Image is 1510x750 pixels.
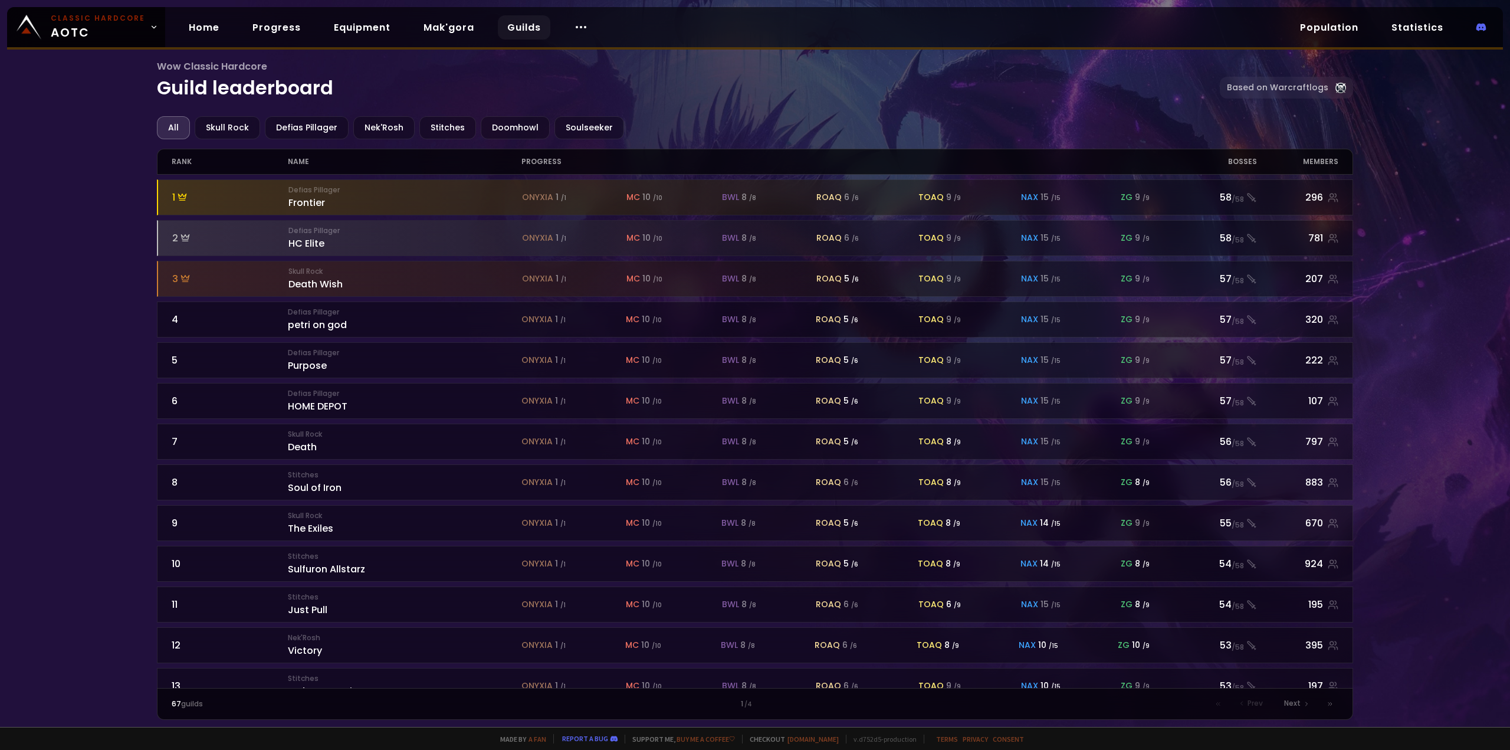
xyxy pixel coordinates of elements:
small: / 15 [1051,438,1061,447]
span: onyxia [522,232,553,244]
span: zg [1121,476,1132,489]
div: 8 [172,475,288,490]
small: / 6 [851,479,858,487]
small: / 9 [1143,560,1150,569]
div: 9 [946,273,961,285]
div: 8 [1135,476,1150,489]
small: / 15 [1051,479,1061,487]
small: / 8 [749,356,756,365]
small: / 9 [1143,479,1150,487]
a: Progress [243,15,310,40]
div: 296 [1257,190,1338,205]
div: HOME DEPOT [288,388,521,414]
div: 10 [642,476,662,489]
a: 11StitchesJust Pullonyxia 1 /1mc 10 /10bwl 8 /8roaq 6 /6toaq 6 /9nax 15 /15zg 8 /954/58195 [157,587,1354,623]
small: / 9 [953,560,960,569]
div: 6 [844,232,859,244]
small: / 8 [749,194,756,202]
small: / 9 [954,479,961,487]
div: 9 [1135,313,1150,326]
div: 58 [1164,231,1257,245]
div: Just Pull [288,592,521,617]
small: / 6 [852,234,859,243]
div: 5 [843,313,858,326]
div: 9 [1135,273,1150,285]
span: onyxia [521,313,553,326]
small: / 9 [954,397,961,406]
div: 5 [843,435,858,448]
small: / 8 [749,397,756,406]
small: / 10 [652,316,662,325]
small: / 10 [652,356,662,365]
div: 8 [946,476,961,489]
span: bwl [722,313,739,326]
a: 4Defias Pillagerpetri on godonyxia 1 /1mc 10 /10bwl 8 /8roaq 5 /6toaq 9 /9nax 15 /15zg 9 /957/58320 [157,302,1354,338]
div: 9 [1135,395,1150,407]
small: / 58 [1232,398,1244,408]
div: 8 [741,354,756,366]
span: bwl [721,558,738,570]
small: / 6 [852,275,859,284]
span: bwl [722,476,739,489]
span: bwl [722,435,739,448]
a: 6Defias PillagerHOME DEPOTonyxia 1 /1mc 10 /10bwl 8 /8roaq 5 /6toaq 9 /9nax 15 /15zg 9 /957/58107 [157,383,1354,419]
small: Stitches [288,470,521,480]
div: 9 [946,395,961,407]
div: 8 [946,435,961,448]
div: 56 [1164,434,1257,449]
small: / 15 [1051,356,1061,365]
span: roaq [816,313,841,326]
small: / 15 [1051,519,1061,528]
span: onyxia [521,517,553,529]
div: 8 [741,395,756,407]
span: bwl [722,273,739,285]
small: / 58 [1232,520,1244,530]
div: 57 [1164,394,1257,408]
small: Defias Pillager [288,185,522,195]
span: toaq [918,232,944,244]
span: bwl [722,354,739,366]
a: 5Defias PillagerPurposeonyxia 1 /1mc 10 /10bwl 8 /8roaq 5 /6toaq 9 /9nax 15 /15zg 9 /957/58222 [157,342,1354,378]
div: 320 [1257,312,1339,327]
a: 7Skull RockDeathonyxia 1 /1mc 10 /10bwl 8 /8roaq 5 /6toaq 8 /9nax 15 /15zg 9 /956/58797 [157,424,1354,460]
div: 924 [1257,556,1339,571]
small: / 15 [1051,275,1061,284]
div: 1 [555,395,566,407]
span: nax [1021,313,1038,326]
small: / 9 [954,194,961,202]
span: toaq [918,517,943,529]
div: 15 [1040,232,1061,244]
div: 14 [1040,517,1061,529]
div: Death Wish [288,266,522,292]
div: 9 [946,232,961,244]
div: 10 [642,354,662,366]
span: bwl [721,517,738,529]
div: 15 [1040,191,1061,204]
span: mc [626,558,639,570]
small: / 9 [953,519,960,528]
div: 9 [946,191,961,204]
div: 7 [172,434,288,449]
div: 797 [1257,434,1339,449]
span: nax [1021,191,1038,204]
a: 2Defias PillagerHC Eliteonyxia 1 /1mc 10 /10bwl 8 /8roaq 6 /6toaq 9 /9nax 15 /15zg 9 /958/58781 [157,220,1354,256]
div: 5 [843,354,858,366]
div: Purpose [288,348,521,373]
div: 57 [1164,312,1257,327]
small: / 15 [1051,397,1061,406]
span: toaq [918,191,944,204]
div: 14 [1040,558,1061,570]
a: Equipment [324,15,400,40]
small: / 9 [1143,397,1150,406]
div: 54 [1164,597,1257,612]
span: mc [626,517,639,529]
span: roaq [816,476,841,489]
div: 8 [741,232,756,244]
small: / 58 [1232,479,1244,490]
small: / 9 [1143,356,1150,365]
div: 10 [642,273,662,285]
div: 3 [172,271,289,286]
small: / 10 [652,519,662,528]
small: / 15 [1051,234,1061,243]
small: / 9 [954,438,961,447]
